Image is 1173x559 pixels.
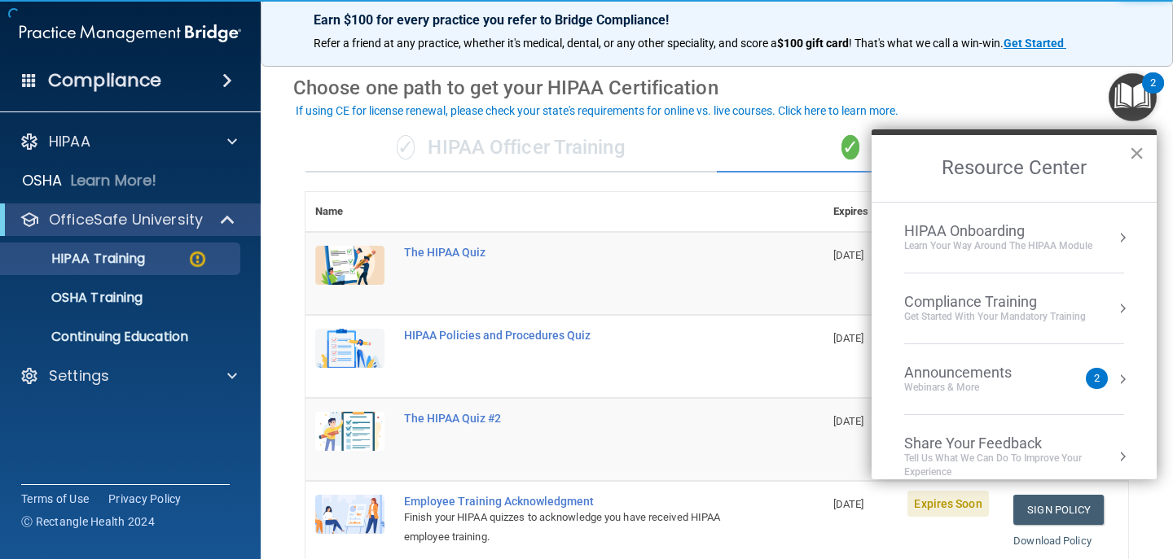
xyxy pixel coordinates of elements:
[833,498,864,510] span: [DATE]
[305,192,394,232] th: Name
[11,251,145,267] p: HIPAA Training
[904,364,1044,382] div: Announcements
[841,135,859,159] span: ✓
[49,132,90,151] p: HIPAA
[296,105,898,116] div: If using CE for license renewal, please check your state's requirements for online vs. live cours...
[71,171,157,190] p: Learn More!
[21,491,89,507] a: Terms of Use
[20,17,241,50] img: PMB logo
[1013,535,1092,547] a: Download Policy
[907,491,988,517] span: Expires Soon
[904,452,1124,479] div: Tell Us What We Can Do to Improve Your Experience
[108,491,182,507] a: Privacy Policy
[314,12,1120,28] p: Earn $100 for every practice you refer to Bridge Compliance!
[314,37,777,50] span: Refer a friend at any practice, whether it's medical, dental, or any other speciality, and score a
[11,290,143,306] p: OSHA Training
[22,171,63,190] p: OSHA
[48,69,161,92] h4: Compliance
[1004,37,1064,50] strong: Get Started
[904,293,1086,311] div: Compliance Training
[20,366,237,386] a: Settings
[904,222,1092,240] div: HIPAA Onboarding
[49,366,109,386] p: Settings
[904,381,1044,395] div: Webinars & More
[824,192,898,232] th: Expires On
[833,249,864,261] span: [DATE]
[397,135,415,159] span: ✓
[1013,495,1104,525] a: Sign Policy
[904,435,1124,452] div: Share Your Feedback
[49,210,203,229] p: OfficeSafe University
[404,412,742,425] div: The HIPAA Quiz #2
[187,249,208,269] img: warning-circle.0cc9ac19.png
[305,124,717,173] div: HIPAA Officer Training
[872,135,1157,202] h2: Resource Center
[20,132,237,151] a: HIPAA
[717,124,1128,173] div: HIPAA Quizzes
[11,329,233,345] p: Continuing Education
[404,246,742,259] div: The HIPAA Quiz
[1129,140,1144,166] button: Close
[1004,37,1066,50] a: Get Started
[404,508,742,547] div: Finish your HIPAA quizzes to acknowledge you have received HIPAA employee training.
[777,37,849,50] strong: $100 gift card
[833,332,864,344] span: [DATE]
[21,513,155,530] span: Ⓒ Rectangle Health 2024
[833,415,864,427] span: [DATE]
[404,329,742,342] div: HIPAA Policies and Procedures Quiz
[904,239,1092,253] div: Learn Your Way around the HIPAA module
[904,310,1086,324] div: Get Started with your mandatory training
[293,103,901,119] button: If using CE for license renewal, please check your state's requirements for online vs. live cours...
[20,210,236,229] a: OfficeSafe University
[293,64,1140,111] div: Choose one path to get your HIPAA Certification
[1109,73,1157,121] button: Open Resource Center, 2 new notifications
[872,129,1157,479] div: Resource Center
[1150,83,1156,104] div: 2
[404,495,742,508] div: Employee Training Acknowledgment
[849,37,1004,50] span: ! That's what we call a win-win.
